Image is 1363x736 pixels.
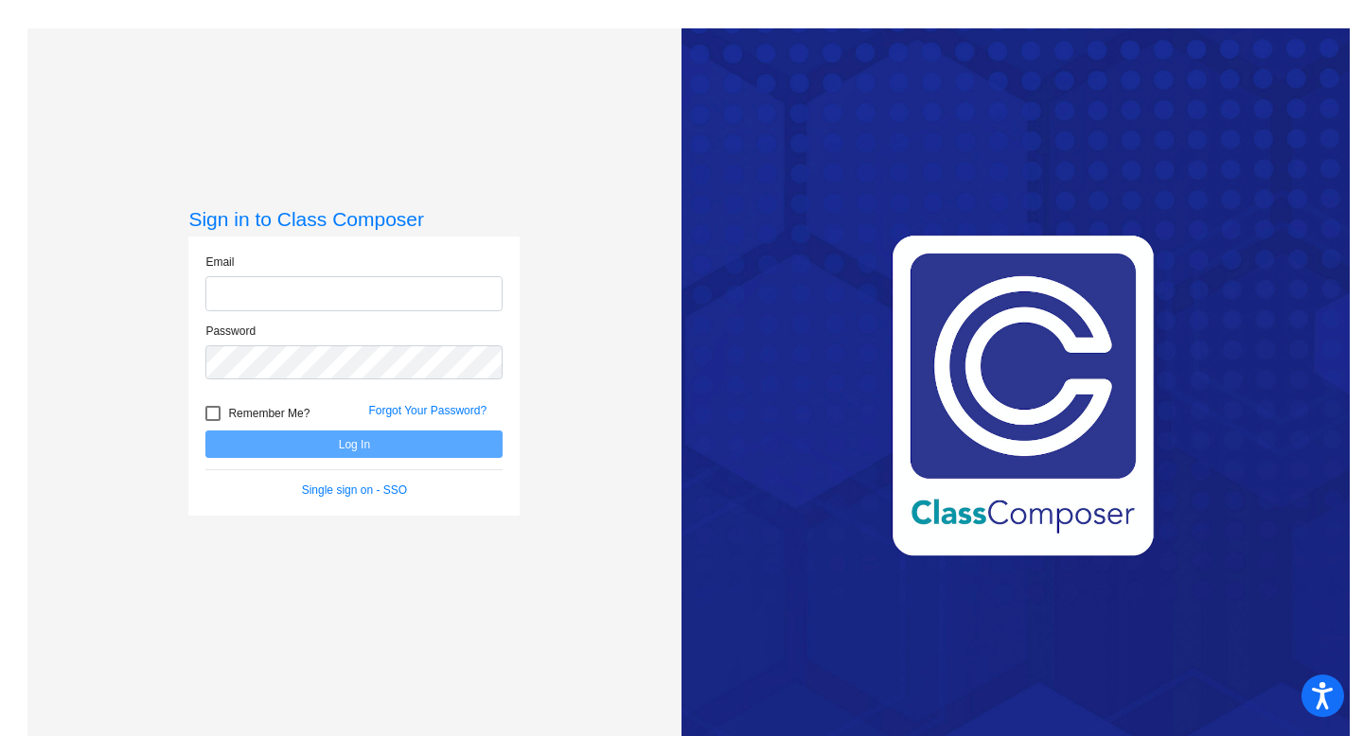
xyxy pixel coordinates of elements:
a: Single sign on - SSO [302,483,407,497]
label: Password [205,323,256,340]
button: Log In [205,430,503,458]
label: Email [205,254,234,271]
a: Forgot Your Password? [368,404,487,417]
span: Remember Me? [228,402,310,425]
h3: Sign in to Class Composer [188,207,520,231]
